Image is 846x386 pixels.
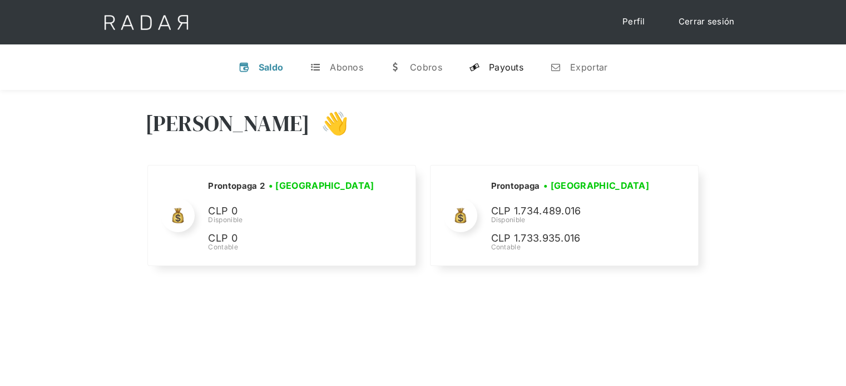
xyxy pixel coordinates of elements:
div: Contable [491,242,657,252]
div: w [390,62,401,73]
p: CLP 0 [208,230,375,247]
div: Contable [208,242,378,252]
div: Abonos [330,62,363,73]
div: y [469,62,480,73]
a: Perfil [611,11,656,33]
div: n [550,62,561,73]
h3: • [GEOGRAPHIC_DATA] [543,179,649,192]
p: CLP 1.733.935.016 [491,230,657,247]
a: Cerrar sesión [667,11,746,33]
h3: • [GEOGRAPHIC_DATA] [269,179,374,192]
div: Exportar [570,62,607,73]
div: Disponible [491,215,657,225]
p: CLP 1.734.489.016 [491,203,657,219]
div: Disponible [208,215,378,225]
h2: Prontopaga 2 [208,181,265,192]
div: v [239,62,250,73]
div: Saldo [259,62,284,73]
h2: Prontopaga [491,181,540,192]
p: CLP 0 [208,203,375,219]
div: Payouts [489,62,523,73]
div: t [310,62,321,73]
h3: 👋 [310,109,349,137]
div: Cobros [410,62,442,73]
h3: [PERSON_NAME] [145,109,310,137]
